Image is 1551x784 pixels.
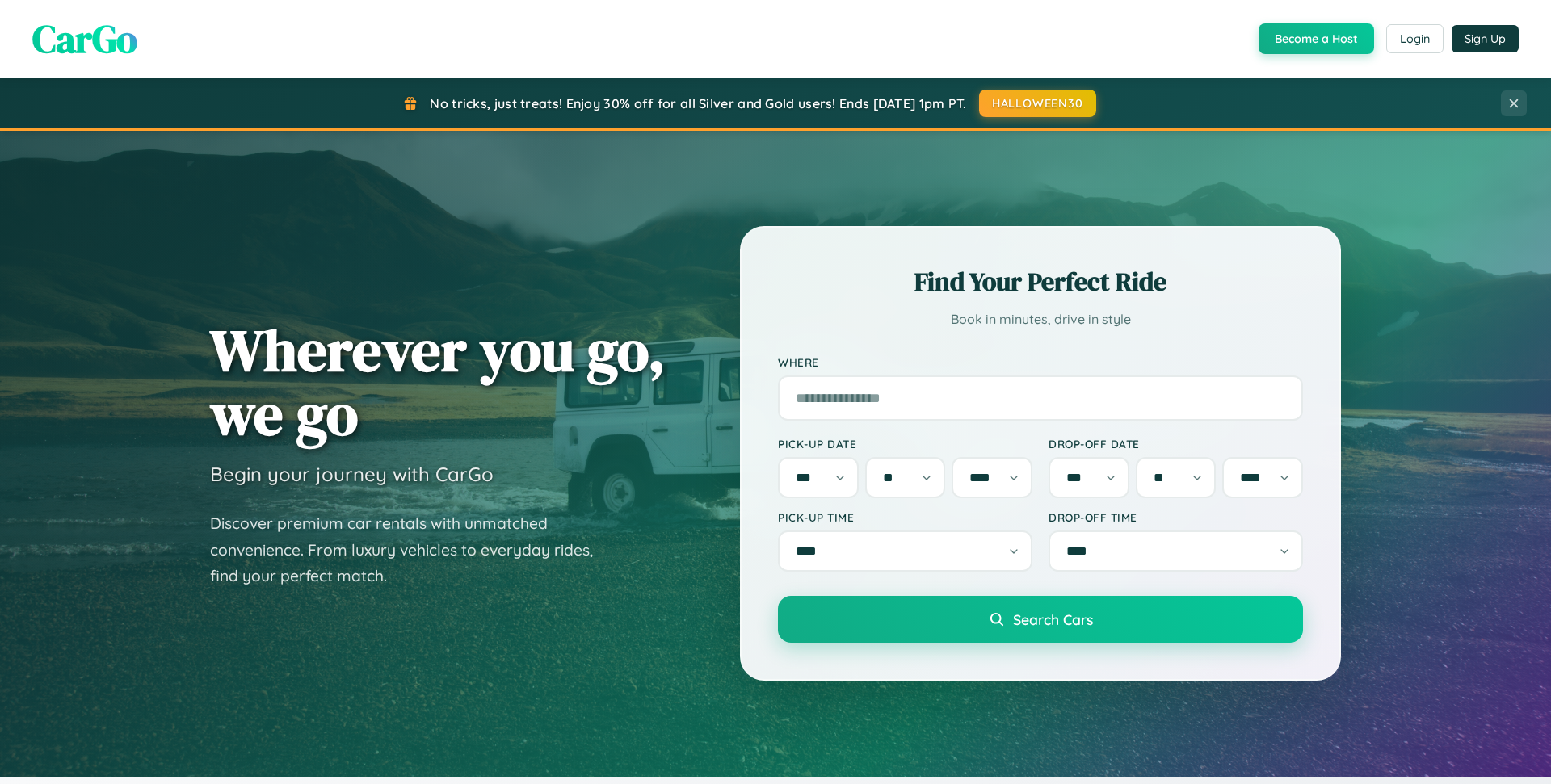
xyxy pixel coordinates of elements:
[210,318,666,446] h1: Wherever you go, we go
[1013,610,1093,628] span: Search Cars
[1049,510,1303,524] label: Drop-off Time
[1259,23,1374,54] button: Become a Host
[1386,24,1444,53] button: Login
[778,355,1303,369] label: Where
[778,596,1303,643] button: Search Cars
[778,264,1303,300] h2: Find Your Perfect Ride
[210,510,614,589] p: Discover premium car rentals with unmatched convenience. From luxury vehicles to everyday rides, ...
[778,510,1032,524] label: Pick-up Time
[979,90,1096,117] button: HALLOWEEN30
[778,437,1032,451] label: Pick-up Date
[430,95,966,111] span: No tricks, just treats! Enjoy 30% off for all Silver and Gold users! Ends [DATE] 1pm PT.
[210,462,494,486] h3: Begin your journey with CarGo
[1452,25,1519,52] button: Sign Up
[1049,437,1303,451] label: Drop-off Date
[32,12,137,65] span: CarGo
[778,308,1303,331] p: Book in minutes, drive in style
